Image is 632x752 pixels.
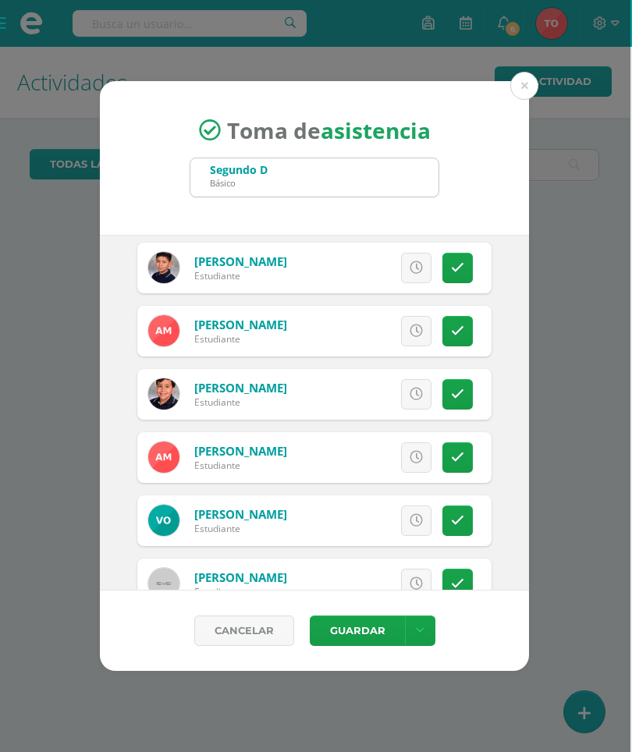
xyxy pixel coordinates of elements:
strong: asistencia [321,115,431,145]
div: Segundo D [210,162,268,177]
img: a3ebe1cebe860c0402e0317f45539508.png [148,505,179,536]
a: [PERSON_NAME] [194,443,287,459]
img: eae69efbdf1f83d49c17c4099c193a56.png [148,378,179,410]
button: Guardar [310,615,405,646]
div: Estudiante [194,269,287,282]
img: c0f44d5fea680bbfc2fe0701cd7e82f0.png [148,252,179,283]
a: Cancelar [194,615,294,646]
a: [PERSON_NAME] [194,317,287,332]
div: Estudiante [194,332,287,346]
img: 54b124545420e4258db241de09489215.png [148,442,179,473]
div: Estudiante [194,522,287,535]
div: Estudiante [194,396,287,409]
input: Busca un grado o sección aquí... [190,158,438,197]
div: Estudiante [194,459,287,472]
div: Estudiante [194,585,287,598]
a: [PERSON_NAME] [194,506,287,522]
img: 60x60 [148,568,179,599]
img: a7a78c4678a7acf1feda48c10c6dbb85.png [148,315,179,346]
div: Básico [210,177,268,189]
a: [PERSON_NAME] [194,569,287,585]
button: Close (Esc) [510,72,538,100]
span: Toma de [227,115,431,145]
a: [PERSON_NAME] [194,254,287,269]
a: [PERSON_NAME] [194,380,287,396]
